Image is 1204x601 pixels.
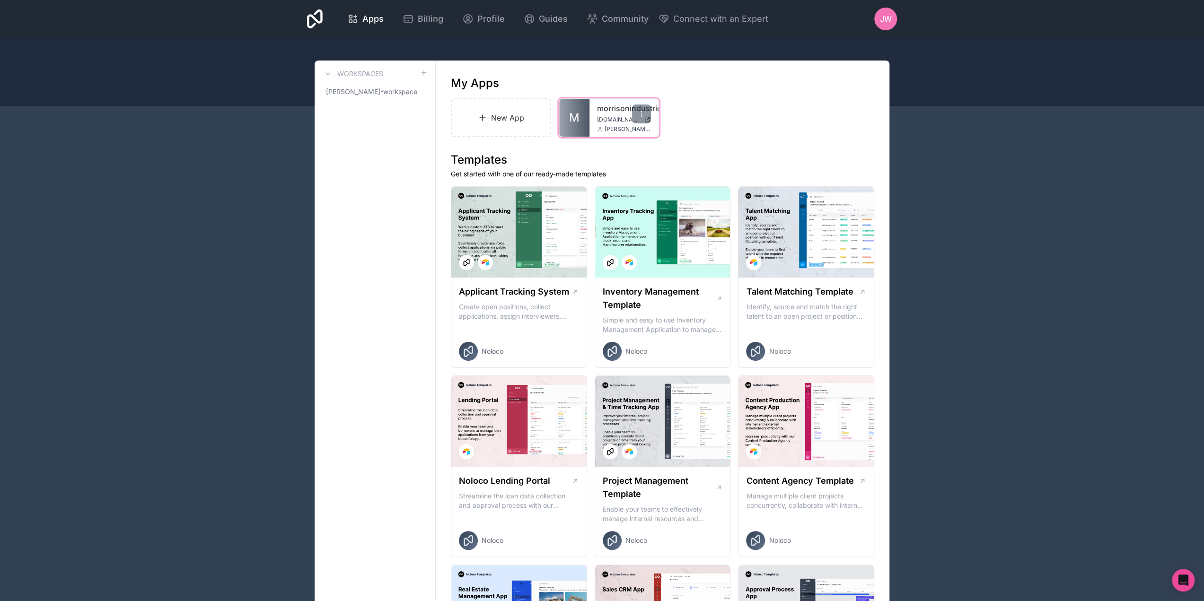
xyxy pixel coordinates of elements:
a: New App [451,98,551,137]
a: Billing [395,9,451,29]
span: [DOMAIN_NAME] [597,116,640,123]
img: Airtable Logo [625,448,633,455]
p: Streamline the loan data collection and approval process with our Lending Portal template. [459,491,579,510]
span: [PERSON_NAME]-workspace [326,87,417,96]
span: Apps [362,12,384,26]
p: Enable your teams to effectively manage internal resources and execute client projects on time. [603,505,723,523]
span: Noloco [482,536,503,545]
span: JW [880,13,892,25]
h1: My Apps [451,76,499,91]
span: Noloco [769,536,791,545]
h1: Content Agency Template [746,474,853,488]
span: Noloco [625,536,647,545]
img: Airtable Logo [625,259,633,266]
span: Noloco [625,347,647,356]
h1: Templates [451,152,874,167]
a: Apps [340,9,391,29]
img: Airtable Logo [750,448,757,455]
img: Airtable Logo [482,259,489,266]
h1: Noloco Lending Portal [459,474,550,488]
span: Noloco [769,347,791,356]
span: Guides [539,12,568,26]
span: M [569,110,580,125]
img: Airtable Logo [463,448,470,455]
span: Connect with an Expert [673,12,768,26]
h3: Workspaces [337,69,383,78]
a: [PERSON_NAME]-workspace [322,83,428,100]
div: Open Intercom Messenger [1172,569,1195,592]
a: [DOMAIN_NAME] [597,116,651,123]
span: Profile [477,12,505,26]
span: [PERSON_NAME][EMAIL_ADDRESS][PERSON_NAME][DOMAIN_NAME] [605,125,651,133]
a: Workspaces [322,68,383,79]
span: Noloco [482,347,503,356]
p: Identify, source and match the right talent to an open project or position with our Talent Matchi... [746,302,866,321]
h1: Talent Matching Template [746,285,853,298]
h1: Project Management Template [603,474,716,501]
p: Get started with one of our ready-made templates [451,169,874,179]
img: Airtable Logo [750,259,757,266]
span: Community [602,12,649,26]
p: Manage multiple client projects concurrently, collaborate with internal and external stakeholders... [746,491,866,510]
h1: Applicant Tracking System [459,285,569,298]
p: Create open positions, collect applications, assign interviewers, centralise candidate feedback a... [459,302,579,321]
h1: Inventory Management Template [603,285,716,312]
a: morrisonindustries [597,103,651,114]
p: Simple and easy to use Inventory Management Application to manage your stock, orders and Manufact... [603,315,723,334]
a: M [559,99,589,137]
a: Profile [455,9,512,29]
button: Connect with an Expert [658,12,768,26]
a: Guides [516,9,575,29]
a: Community [579,9,656,29]
span: Billing [418,12,443,26]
